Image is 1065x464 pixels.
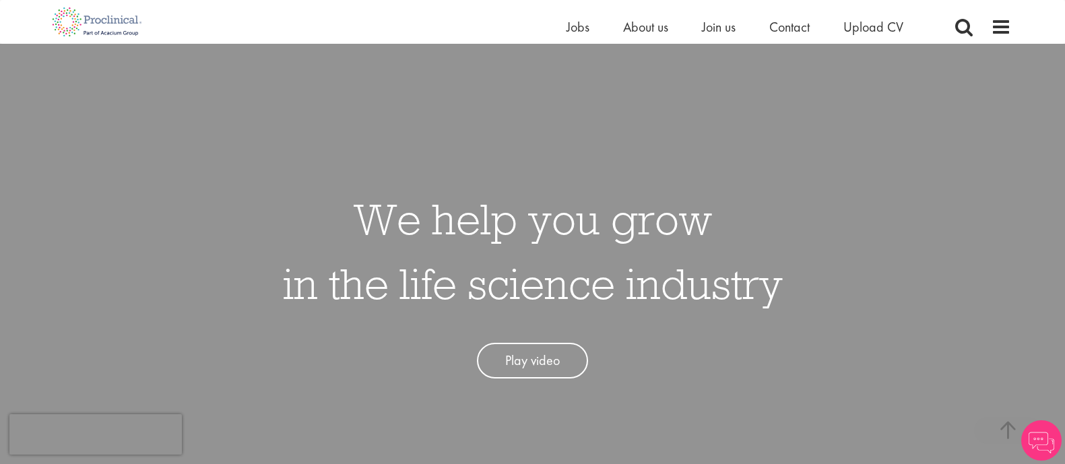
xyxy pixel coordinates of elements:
[769,18,810,36] a: Contact
[477,343,588,378] a: Play video
[567,18,589,36] a: Jobs
[702,18,736,36] a: Join us
[843,18,903,36] a: Upload CV
[1021,420,1062,461] img: Chatbot
[623,18,668,36] a: About us
[283,187,783,316] h1: We help you grow in the life science industry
